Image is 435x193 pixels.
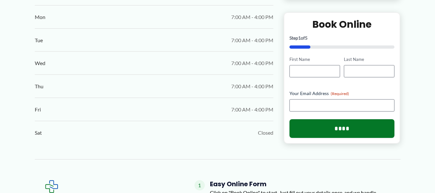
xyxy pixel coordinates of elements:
span: 1 [194,180,205,190]
h4: Easy Online Form [210,180,390,188]
span: Tue [35,35,43,45]
label: Last Name [344,57,394,63]
label: First Name [289,57,340,63]
span: 7:00 AM - 4:00 PM [231,58,273,68]
span: Sat [35,128,42,138]
span: 7:00 AM - 4:00 PM [231,82,273,91]
img: Expected Healthcare Logo [45,180,58,193]
span: 5 [305,35,307,41]
span: Fri [35,105,41,114]
span: 1 [298,35,301,41]
span: Wed [35,58,45,68]
span: Closed [258,128,273,138]
span: 7:00 AM - 4:00 PM [231,12,273,22]
label: Your Email Address [289,90,395,97]
span: 7:00 AM - 4:00 PM [231,105,273,114]
p: Step of [289,36,395,41]
span: (Required) [331,91,349,96]
span: 7:00 AM - 4:00 PM [231,35,273,45]
span: Thu [35,82,43,91]
h2: Book Online [289,18,395,31]
span: Mon [35,12,45,22]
